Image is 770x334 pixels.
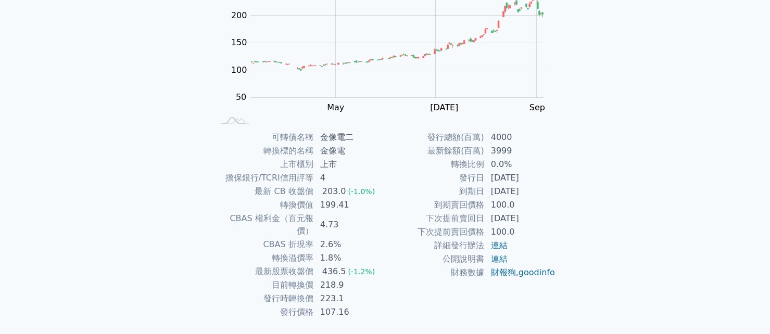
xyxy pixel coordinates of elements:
td: 轉換標的名稱 [214,144,314,158]
tspan: 50 [236,92,246,102]
td: 上市 [314,158,385,171]
td: 107.16 [314,305,385,319]
td: 轉換溢價率 [214,251,314,265]
td: , [485,266,556,279]
tspan: May [327,102,344,112]
td: 可轉債名稱 [214,131,314,144]
td: 100.0 [485,198,556,212]
td: 4 [314,171,385,185]
td: 發行日 [385,171,485,185]
td: 0.0% [485,158,556,171]
span: (-1.0%) [348,187,375,196]
td: 3999 [485,144,556,158]
td: 199.41 [314,198,385,212]
td: 公開說明書 [385,252,485,266]
td: 發行價格 [214,305,314,319]
td: 轉換價值 [214,198,314,212]
td: 1.8% [314,251,385,265]
td: [DATE] [485,212,556,225]
a: goodinfo [519,267,555,277]
td: [DATE] [485,171,556,185]
td: 最新餘額(百萬) [385,144,485,158]
td: 擔保銀行/TCRI信用評等 [214,171,314,185]
td: 金像電二 [314,131,385,144]
tspan: 100 [231,65,247,75]
div: 436.5 [320,265,348,278]
td: CBAS 折現率 [214,238,314,251]
tspan: 150 [231,37,247,47]
td: CBAS 權利金（百元報價） [214,212,314,238]
td: [DATE] [485,185,556,198]
td: 金像電 [314,144,385,158]
td: 目前轉換價 [214,278,314,292]
div: 聊天小工具 [718,284,770,334]
a: 連結 [491,254,508,264]
td: 到期賣回價格 [385,198,485,212]
td: 最新股票收盤價 [214,265,314,278]
tspan: Sep [529,102,545,112]
td: 4.73 [314,212,385,238]
tspan: [DATE] [430,102,458,112]
td: 下次提前賣回價格 [385,225,485,239]
td: 發行總額(百萬) [385,131,485,144]
td: 下次提前賣回日 [385,212,485,225]
td: 2.6% [314,238,385,251]
td: 詳細發行辦法 [385,239,485,252]
td: 最新 CB 收盤價 [214,185,314,198]
a: 財報狗 [491,267,516,277]
div: 203.0 [320,185,348,198]
td: 到期日 [385,185,485,198]
td: 發行時轉換價 [214,292,314,305]
iframe: Chat Widget [718,284,770,334]
td: 轉換比例 [385,158,485,171]
a: 連結 [491,240,508,250]
td: 4000 [485,131,556,144]
td: 財務數據 [385,266,485,279]
td: 上市櫃別 [214,158,314,171]
span: (-1.2%) [348,267,375,276]
tspan: 200 [231,10,247,20]
td: 100.0 [485,225,556,239]
td: 218.9 [314,278,385,292]
td: 223.1 [314,292,385,305]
